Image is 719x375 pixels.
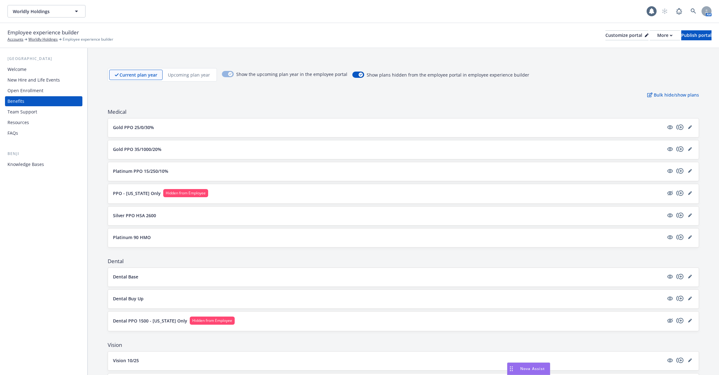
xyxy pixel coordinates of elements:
a: Search [687,5,700,17]
a: copyPlus [676,189,684,197]
p: PPO - [US_STATE] Only [113,190,161,197]
a: editPencil [686,167,694,175]
div: Benji [5,151,82,157]
button: PPO - [US_STATE] OnlyHidden from Employee [113,189,664,197]
a: Benefits [5,96,82,106]
a: visible [666,123,674,131]
button: Gold PPO 35/1000/20% [113,146,664,152]
a: Worldly Holdings [28,37,58,42]
button: Publish portal [681,30,712,40]
button: Worldly Holdings [7,5,86,17]
span: visible [666,167,674,175]
button: Platinum PPO 15/250/10% [113,168,664,174]
p: Platinum 90 HMO [113,234,151,241]
a: copyPlus [676,273,684,280]
p: Upcoming plan year [168,72,210,78]
button: Silver PPO HSA 2600 [113,212,664,219]
a: copyPlus [676,317,684,324]
a: copyPlus [676,123,684,131]
a: editPencil [686,317,694,324]
div: Customize portal [605,31,648,40]
p: Silver PPO HSA 2600 [113,212,156,219]
a: editPencil [686,189,694,197]
p: Bulk hide/show plans [647,92,699,98]
a: copyPlus [676,233,684,241]
a: New Hire and Life Events [5,75,82,85]
div: FAQs [7,128,18,138]
a: editPencil [686,273,694,280]
div: More [657,31,673,40]
button: Dental Buy Up [113,295,664,302]
a: visible [666,295,674,302]
a: visible [666,233,674,241]
span: Medical [108,108,699,116]
span: Hidden from Employee [192,318,232,323]
a: hidden [666,317,674,324]
p: Gold PPO 35/1000/20% [113,146,161,152]
p: Dental Buy Up [113,295,144,302]
span: Vision [108,341,699,349]
a: copyPlus [676,167,684,175]
a: FAQs [5,128,82,138]
a: copyPlus [676,145,684,153]
a: copyPlus [676,295,684,302]
a: copyPlus [676,357,684,364]
a: Knowledge Bases [5,159,82,169]
a: visible [666,357,674,364]
button: More [650,30,680,40]
a: editPencil [686,212,694,219]
div: Resources [7,117,29,127]
button: Gold PPO 25/0/30% [113,124,664,131]
span: Show the upcoming plan year in the employee portal [236,71,347,79]
p: Gold PPO 25/0/30% [113,124,154,131]
a: editPencil [686,295,694,302]
a: visible [666,273,674,280]
span: Nova Assist [520,366,545,371]
a: Start snowing [658,5,671,17]
span: Employee experience builder [7,28,79,37]
span: Show plans hidden from the employee portal in employee experience builder [367,72,529,78]
a: Accounts [7,37,23,42]
div: Knowledge Bases [7,159,44,169]
a: editPencil [686,123,694,131]
a: visible [666,212,674,219]
p: Current plan year [120,72,157,78]
p: Vision 10/25 [113,357,139,364]
span: Employee experience builder [63,37,113,42]
a: editPencil [686,233,694,241]
button: Nova Assist [507,362,550,375]
a: Resources [5,117,82,127]
div: Team Support [7,107,37,117]
div: Publish portal [681,31,712,40]
span: Dental [108,257,699,265]
a: hidden [666,189,674,197]
div: [GEOGRAPHIC_DATA] [5,56,82,62]
button: Dental Base [113,273,664,280]
div: Benefits [7,96,24,106]
div: Drag to move [507,363,515,375]
p: Dental PPO 1500 - [US_STATE] Only [113,317,187,324]
a: editPencil [686,145,694,153]
div: Welcome [7,64,27,74]
a: Open Enrollment [5,86,82,96]
a: copyPlus [676,212,684,219]
button: Platinum 90 HMO [113,234,664,241]
p: Dental Base [113,273,138,280]
span: Worldly Holdings [13,8,67,15]
a: Team Support [5,107,82,117]
button: Dental PPO 1500 - [US_STATE] OnlyHidden from Employee [113,317,664,325]
span: Hidden from Employee [166,190,206,196]
button: Vision 10/25 [113,357,664,364]
a: Welcome [5,64,82,74]
div: Open Enrollment [7,86,43,96]
a: visible [666,145,674,153]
